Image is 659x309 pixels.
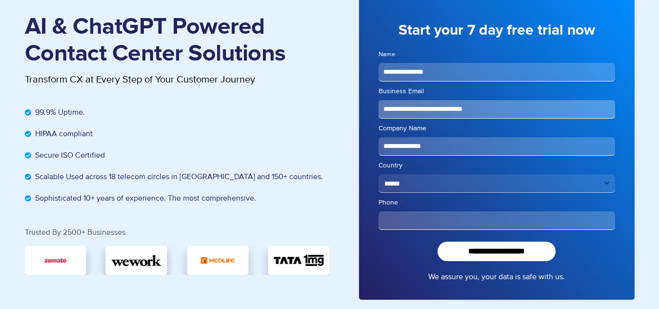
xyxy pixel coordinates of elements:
div: 3 / 5 [25,246,86,275]
h3: Start your 7 day free trial now [379,21,615,40]
span: HIPAA compliant [33,128,93,140]
div: Image Carousel [25,246,330,275]
div: 4 / 5 [106,246,167,275]
img: medlife [200,252,236,269]
a: We assure you, your data is safe with us. [428,271,565,283]
div: Trusted By 2500+ Businesses [25,228,330,236]
p: Transform CX at Every Step of Your Customer Journey [25,72,330,87]
label: Name [379,50,615,59]
img: wework.svg [112,252,161,269]
span: 99.9% Uptime. [33,106,85,118]
img: TATA_1mg_Logo.svg [274,252,323,269]
label: Country [379,161,615,170]
span: Sophisticated 10+ years of experience. The most comprehensive. [33,192,256,204]
img: zomato.jpg [40,252,72,269]
span: Scalable Used across 18 telecom circles in [GEOGRAPHIC_DATA] and 150+ countries. [33,171,323,183]
div: 1 / 5 [268,246,329,275]
label: Company Name [379,124,615,133]
div: 5 / 5 [187,246,248,275]
label: Phone [379,198,615,207]
h1: AI & ChatGPT Powered Contact Center Solutions [25,14,330,67]
label: Business Email [379,86,615,96]
span: Secure ISO Certified [33,149,105,161]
